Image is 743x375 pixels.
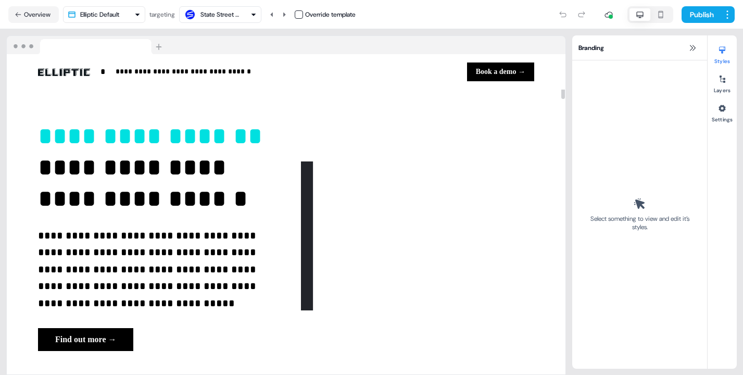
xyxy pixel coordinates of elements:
button: Publish [682,6,720,23]
button: Book a demo → [467,63,534,81]
div: Select something to view and edit it’s styles. [587,215,692,231]
div: Book a demo → [291,63,535,81]
div: Branding [572,35,707,60]
div: Find out more → [38,328,272,351]
div: Elliptic Default [80,9,119,20]
div: Override template [305,9,356,20]
button: Find out more → [38,328,133,351]
div: targeting [149,9,175,20]
div: State Street Bank [200,9,242,20]
img: Image [301,121,535,352]
img: Browser topbar [7,36,167,55]
button: Layers [708,71,737,94]
img: Image [38,68,90,76]
button: Overview [8,6,59,23]
button: Styles [708,42,737,65]
button: State Street Bank [179,6,261,23]
button: Settings [708,100,737,123]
